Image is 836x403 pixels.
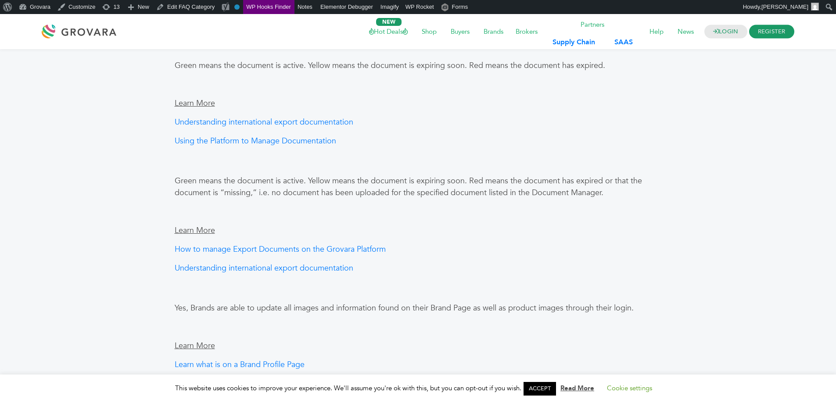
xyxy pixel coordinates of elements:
a: News [671,27,700,36]
a: Using the Platform to Manage Documentation [175,136,336,146]
a: Understanding international export documentation [175,263,353,274]
a: Cookie settings [607,384,652,392]
a: Buyers [445,27,476,36]
a: Shop [416,27,443,36]
p: Green means the document is active. Yellow means the document is expiring soon. Red means the doc... [175,60,662,71]
a: Help [643,27,670,36]
a: ACCEPT [524,382,556,396]
a: LOGIN [704,25,747,39]
span: REGISTER [749,25,794,39]
span: Learn More [175,340,215,351]
a: Supply Chain [544,36,604,49]
a: Read More [560,384,594,392]
a: Hot Deals [363,27,414,36]
span: Partners [574,14,610,36]
a: Brokers [509,27,544,36]
p: Yes, Brands are able to update all images and information found on their Brand Page as well as pr... [175,302,662,314]
p: Green means the document is active. Yellow means the document is expiring soon. Red means the doc... [175,175,662,199]
span: Buyers [445,23,476,40]
span: Learn More [175,98,215,109]
span: Brands [477,23,509,40]
b: SAAS [614,37,633,47]
span: News [671,23,700,40]
a: Understanding international export documentation [175,117,353,128]
span: This website uses cookies to improve your experience. We'll assume you're ok with this, but you c... [175,384,661,392]
b: Supply Chain [553,37,595,47]
span: Learn More [175,225,215,236]
a: Learn what is on a Brand Profile Page [175,359,305,370]
a: Brands [477,27,509,36]
span: [PERSON_NAME] [761,4,808,10]
span: Help [643,23,670,40]
a: SAAS [606,36,642,49]
span: Brokers [509,23,544,40]
a: How to manage Export Documents on the Grovara Platform [175,244,386,255]
span: Hot Deals [363,23,414,40]
span: Shop [416,23,443,40]
div: No index [234,4,240,10]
